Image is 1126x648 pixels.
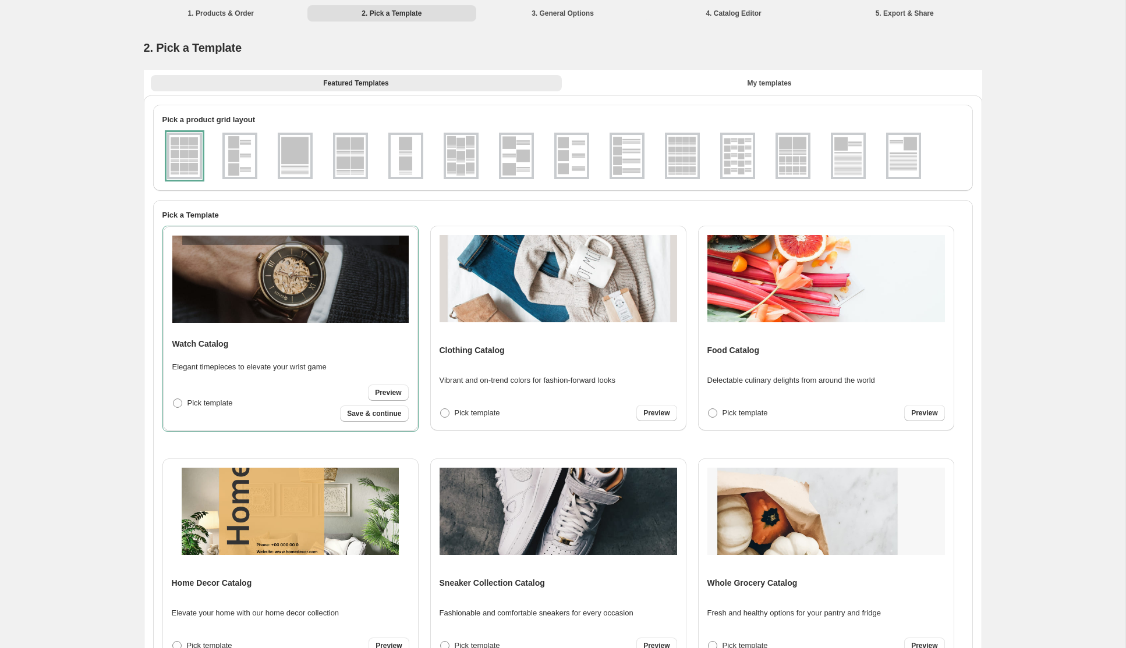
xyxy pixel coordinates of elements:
p: Delectable culinary delights from around the world [707,375,875,386]
h2: Pick a Template [162,209,964,221]
span: Preview [911,408,937,418]
img: g3x3v2 [446,135,476,177]
img: g1x3v1 [225,135,255,177]
button: Save & continue [340,405,408,422]
h4: Watch Catalog [172,338,229,350]
span: Preview [643,408,670,418]
span: 2. Pick a Template [144,41,242,54]
span: My templates [747,79,791,88]
h4: Clothing Catalog [440,344,505,356]
img: g4x4v1 [667,135,697,177]
img: g1x4v1 [612,135,642,177]
img: g1x1v1 [280,135,310,177]
img: g1x3v2 [501,135,532,177]
img: g2x1_4x2v1 [778,135,808,177]
p: Fresh and healthy options for your pantry and fridge [707,607,881,619]
h4: Home Decor Catalog [172,577,252,589]
h2: Pick a product grid layout [162,114,964,126]
a: Preview [636,405,677,421]
img: g2x2v1 [335,135,366,177]
p: Elegant timepieces to elevate your wrist game [172,361,327,373]
a: Preview [368,384,408,401]
h4: Sneaker Collection Catalog [440,577,545,589]
span: Save & continue [347,409,401,418]
img: g1x2v1 [391,135,421,177]
h4: Food Catalog [707,344,759,356]
span: Preview [375,388,401,397]
p: Elevate your home with our home decor collection [172,607,339,619]
img: g2x5v1 [723,135,753,177]
img: g1x1v3 [888,135,919,177]
img: g1x1v2 [833,135,863,177]
a: Preview [904,405,944,421]
p: Vibrant and on-trend colors for fashion-forward looks [440,375,616,386]
span: Pick template [723,408,768,417]
h4: Whole Grocery Catalog [707,577,798,589]
p: Fashionable and comfortable sneakers for every occasion [440,607,633,619]
span: Pick template [187,398,233,407]
img: g1x3v3 [557,135,587,177]
span: Pick template [455,408,500,417]
span: Featured Templates [323,79,388,88]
